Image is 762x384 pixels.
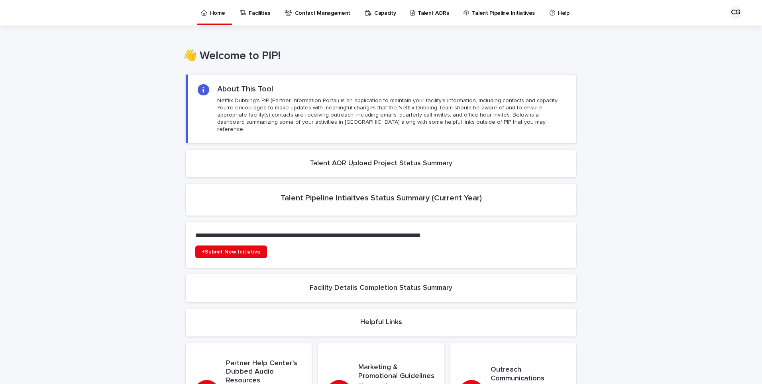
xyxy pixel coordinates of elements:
[310,284,452,293] h2: Facility Details Completion Status Summary
[217,84,273,94] h2: About This Tool
[202,249,261,255] span: +Submit New Initiative
[729,6,742,19] div: CG
[358,363,436,380] h3: Marketing & Promotional Guidelines
[360,318,402,327] h2: Helpful Links
[195,245,267,258] a: +Submit New Initiative
[183,49,573,63] h1: 👋 Welcome to PIP!
[217,97,566,133] p: Netflix Dubbing's PIP (Partner Information Portal) is an application to maintain your facility's ...
[310,159,452,168] h2: Talent AOR Upload Project Status Summary
[281,193,482,203] h2: Talent Pipeline Intiaitves Status Summary (Current Year)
